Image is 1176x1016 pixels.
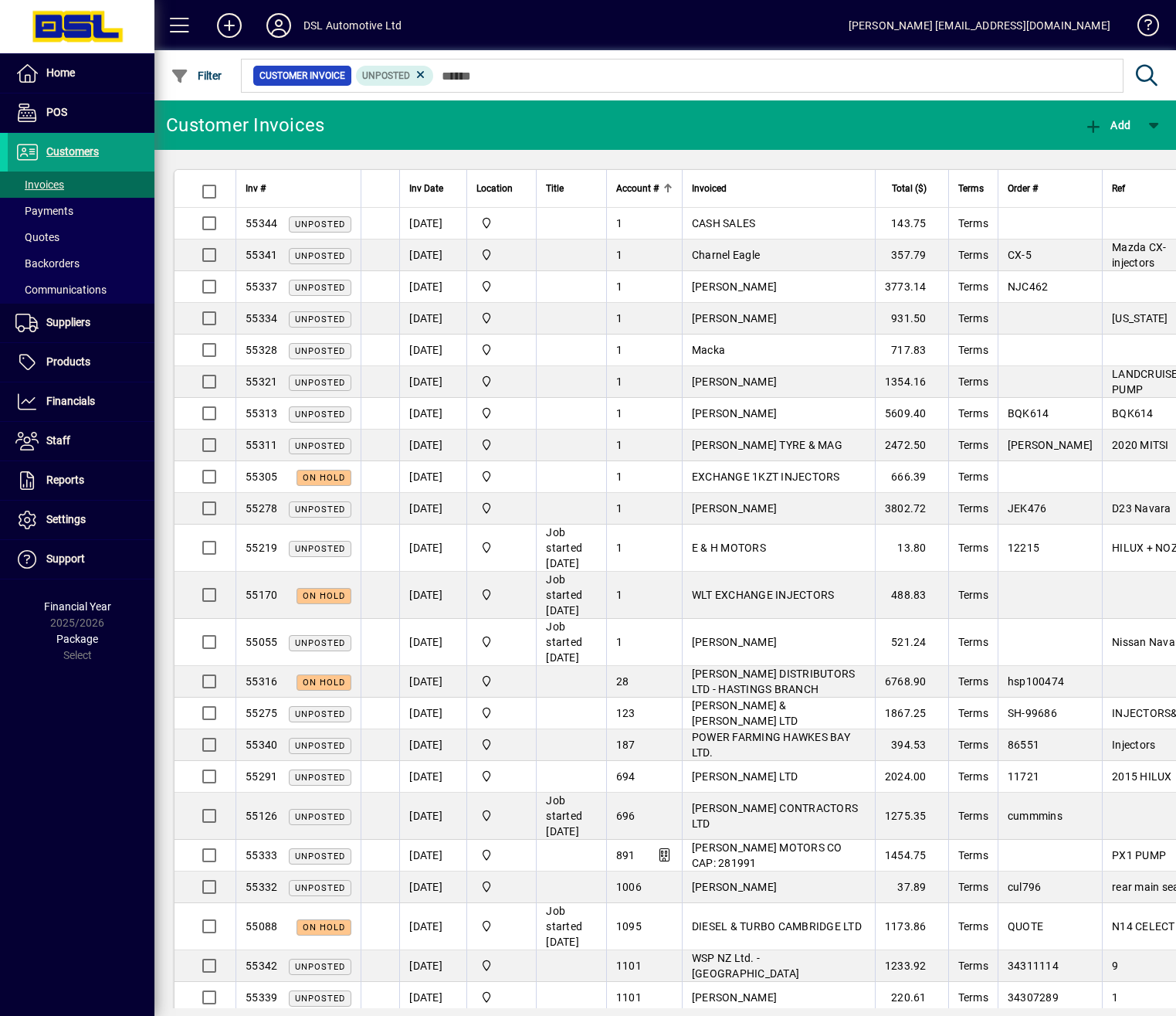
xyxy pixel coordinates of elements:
span: 55170 [246,589,277,601]
td: 6768.90 [875,666,948,698]
td: 220.61 [875,982,948,1014]
span: Title [546,180,564,197]
span: Terms [958,920,988,933]
td: [DATE] [399,666,466,698]
span: 1 [616,344,622,356]
span: Central [476,373,527,390]
span: Central [476,539,527,556]
td: [DATE] [399,982,466,1014]
span: 187 [616,739,635,751]
div: Invoiced [692,180,866,197]
span: Unposted [295,283,345,293]
td: [DATE] [399,729,466,761]
span: Unposted [295,962,345,972]
span: Terms [958,407,988,420]
span: Terms [958,991,988,1004]
span: Job started [DATE] [546,794,582,838]
span: Charnel Eagle [692,249,760,261]
a: Quotes [8,224,154,250]
span: 55339 [246,991,277,1004]
span: Central [476,736,527,753]
td: 1454.75 [875,840,948,872]
span: [PERSON_NAME] MOTORS CO CAP: 281991 [692,841,842,869]
span: 1101 [616,991,642,1004]
span: [PERSON_NAME] [1008,439,1093,451]
td: [DATE] [399,903,466,950]
a: Support [8,540,154,579]
mat-chip: Customer Invoice Status: Unposted [356,66,434,86]
a: Payments [8,198,154,224]
span: POS [46,106,67,118]
span: Terms [958,312,988,325]
span: CX-5 [1008,249,1032,261]
span: Unposted [295,219,345,229]
span: Settings [46,513,86,525]
span: Unposted [295,994,345,1004]
span: PX1 PUMP [1112,849,1166,861]
span: WSP NZ Ltd. - [GEOGRAPHIC_DATA] [692,952,799,980]
span: E & H MOTORS [692,542,766,554]
span: Location [476,180,513,197]
span: Central [476,500,527,517]
span: 891 [616,849,635,861]
span: On hold [303,923,345,933]
td: [DATE] [399,430,466,461]
span: Unposted [295,638,345,648]
span: Central [476,586,527,603]
span: Terms [958,881,988,893]
span: Terms [958,344,988,356]
td: [DATE] [399,950,466,982]
span: 55316 [246,675,277,688]
a: Backorders [8,250,154,277]
span: Support [46,552,85,565]
span: Unposted [295,773,345,783]
span: [PERSON_NAME] [692,407,777,420]
td: [DATE] [399,366,466,398]
td: 488.83 [875,572,948,619]
a: Reports [8,461,154,500]
span: Staff [46,434,70,447]
td: 1173.86 [875,903,948,950]
span: 694 [616,770,635,783]
span: Filter [171,70,222,82]
span: 1101 [616,960,642,972]
div: Total ($) [885,180,940,197]
span: Terms [958,249,988,261]
span: Total ($) [892,180,927,197]
span: [PERSON_NAME] DISTRIBUTORS LTD - HASTINGS BRANCH [692,668,856,695]
button: Add [205,12,254,39]
span: 55341 [246,249,277,261]
span: 12215 [1008,542,1039,554]
td: 3773.14 [875,271,948,303]
span: 1 [616,375,622,388]
td: 13.80 [875,525,948,572]
span: QUOTE [1008,920,1043,933]
span: [PERSON_NAME] CONTRACTORS LTD [692,802,858,830]
span: 1 [616,407,622,420]
div: Title [546,180,597,197]
a: Home [8,54,154,93]
span: [US_STATE] [1112,312,1168,325]
span: BQK614 [1008,407,1049,420]
span: On hold [303,678,345,688]
span: Terms [958,675,988,688]
span: 55088 [246,920,277,933]
td: 1354.16 [875,366,948,398]
span: 1 [616,439,622,451]
span: POWER FARMING HAWKES BAY LTD. [692,731,850,759]
td: [DATE] [399,461,466,493]
td: 357.79 [875,240,948,271]
span: Unposted [295,709,345,719]
span: Central [476,278,527,295]
span: Backorders [15,257,80,270]
span: Financials [46,395,95,407]
span: Job started [DATE] [546,620,582,664]
span: Terms [958,180,984,197]
span: Terms [958,589,988,601]
span: EXCHANGE 1KZT INJECTORS [692,471,840,483]
span: DIESEL & TURBO CAMBRIDGE LTD [692,920,862,933]
td: 37.89 [875,872,948,903]
div: Customer Invoices [166,113,324,138]
span: 1 [616,636,622,648]
a: Staff [8,422,154,460]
